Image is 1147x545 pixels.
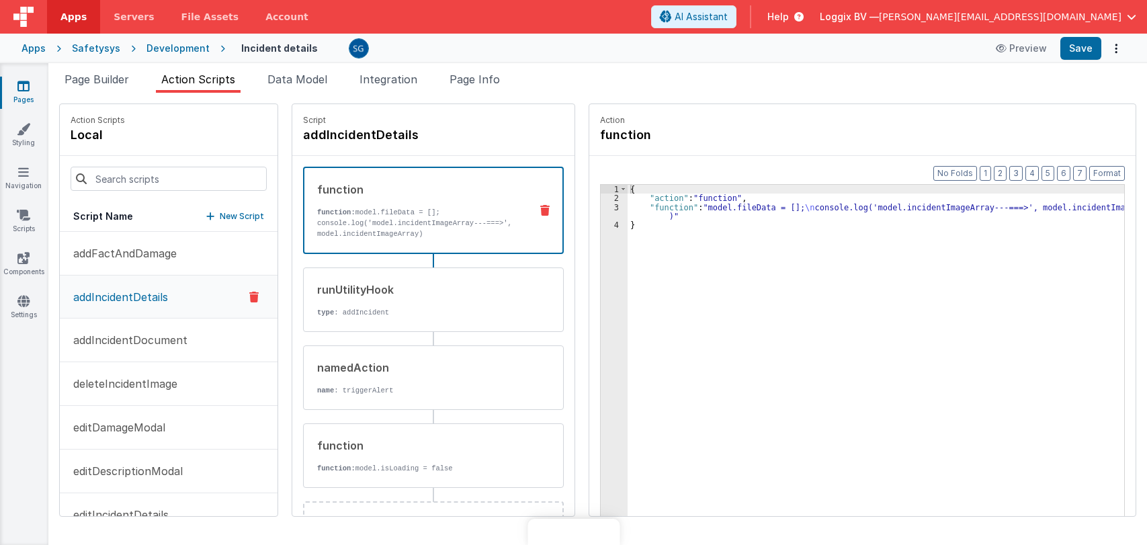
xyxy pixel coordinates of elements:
[933,166,977,181] button: No Folds
[1060,37,1101,60] button: Save
[241,43,318,53] h4: Incident details
[65,332,187,348] p: addIncidentDocument
[349,39,368,58] img: 385c22c1e7ebf23f884cbf6fb2c72b80
[60,319,278,362] button: addIncidentDocument
[114,10,154,24] span: Servers
[303,115,564,126] p: Script
[980,166,991,181] button: 1
[72,42,120,55] div: Safetysys
[317,308,334,317] strong: type
[65,507,169,523] p: editIncidentDetails
[60,232,278,276] button: addFactAndDamage
[65,245,177,261] p: addFactAndDamage
[820,10,1136,24] button: Loggix BV — [PERSON_NAME][EMAIL_ADDRESS][DOMAIN_NAME]
[1107,39,1125,58] button: Options
[1042,166,1054,181] button: 5
[65,289,168,305] p: addIncidentDetails
[65,463,183,479] p: editDescriptionModal
[601,203,628,221] div: 3
[317,360,520,376] div: namedAction
[1025,166,1039,181] button: 4
[60,10,87,24] span: Apps
[60,362,278,406] button: deleteIncidentImage
[60,276,278,319] button: addIncidentDetails
[767,10,789,24] span: Help
[601,194,628,202] div: 2
[317,386,334,394] strong: name
[317,181,519,198] div: function
[317,307,520,318] p: : addIncident
[994,166,1007,181] button: 2
[220,210,264,223] p: New Script
[1073,166,1087,181] button: 7
[651,5,736,28] button: AI Assistant
[317,207,519,239] p: model.fileData = []; console.log('model.incidentImageArray---===>', model.incidentImageArray)
[65,376,177,392] p: deleteIncidentImage
[60,450,278,493] button: editDescriptionModal
[71,167,267,191] input: Search scripts
[303,126,505,144] h4: addIncidentDetails
[22,42,46,55] div: Apps
[60,493,278,537] button: editIncidentDetails
[317,463,520,474] p: model.isLoading = false
[71,115,125,126] p: Action Scripts
[206,210,264,223] button: New Script
[317,208,355,216] strong: function:
[988,38,1055,59] button: Preview
[1057,166,1070,181] button: 6
[317,385,520,396] p: : triggerAlert
[317,464,355,472] strong: function:
[450,73,500,86] span: Page Info
[71,126,125,144] h4: local
[601,185,628,194] div: 1
[359,73,417,86] span: Integration
[601,220,628,229] div: 4
[65,73,129,86] span: Page Builder
[146,42,210,55] div: Development
[267,73,327,86] span: Data Model
[65,419,165,435] p: editDamageModal
[1089,166,1125,181] button: Format
[73,210,133,223] h5: Script Name
[317,282,520,298] div: runUtilityHook
[600,115,1125,126] p: Action
[161,73,235,86] span: Action Scripts
[333,513,382,530] p: Add action
[317,437,520,454] div: function
[675,10,728,24] span: AI Assistant
[181,10,239,24] span: File Assets
[1009,166,1023,181] button: 3
[60,406,278,450] button: editDamageModal
[879,10,1121,24] span: [PERSON_NAME][EMAIL_ADDRESS][DOMAIN_NAME]
[600,126,802,144] h4: function
[820,10,879,24] span: Loggix BV —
